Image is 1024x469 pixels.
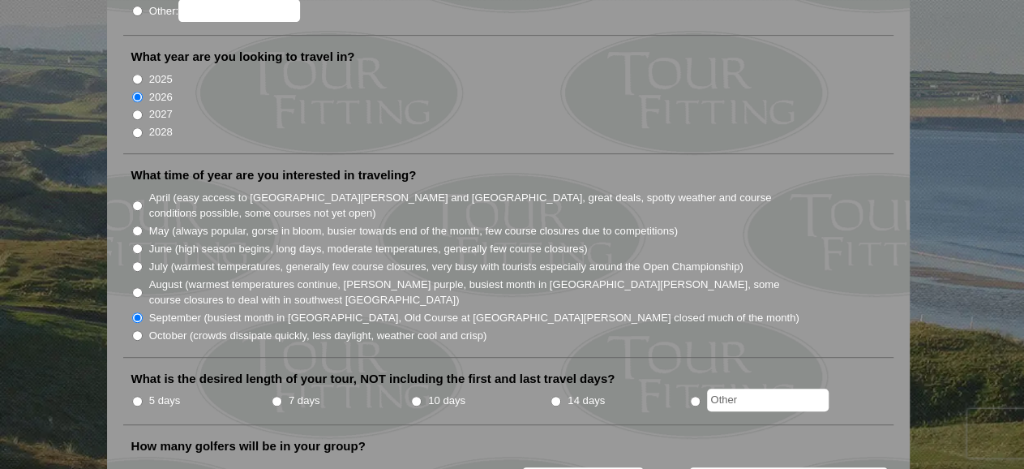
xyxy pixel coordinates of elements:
label: August (warmest temperatures continue, [PERSON_NAME] purple, busiest month in [GEOGRAPHIC_DATA][P... [149,277,801,308]
label: 2026 [149,89,173,105]
label: 14 days [568,393,605,409]
label: September (busiest month in [GEOGRAPHIC_DATA], Old Course at [GEOGRAPHIC_DATA][PERSON_NAME] close... [149,310,799,326]
label: 2028 [149,124,173,140]
label: 10 days [428,393,465,409]
label: October (crowds dissipate quickly, less daylight, weather cool and crisp) [149,328,487,344]
label: What is the desired length of your tour, NOT including the first and last travel days? [131,371,615,387]
label: What year are you looking to travel in? [131,49,355,65]
label: What time of year are you interested in traveling? [131,167,417,183]
label: 2025 [149,71,173,88]
label: 2027 [149,106,173,123]
label: 7 days [289,393,320,409]
label: July (warmest temperatures, generally few course closures, very busy with tourists especially aro... [149,259,743,275]
input: Other [707,389,829,411]
label: June (high season begins, long days, moderate temperatures, generally few course closures) [149,241,588,257]
label: 5 days [149,393,181,409]
label: April (easy access to [GEOGRAPHIC_DATA][PERSON_NAME] and [GEOGRAPHIC_DATA], great deals, spotty w... [149,190,801,222]
label: May (always popular, gorse in bloom, busier towards end of the month, few course closures due to ... [149,223,678,239]
label: How many golfers will be in your group? [131,438,366,454]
